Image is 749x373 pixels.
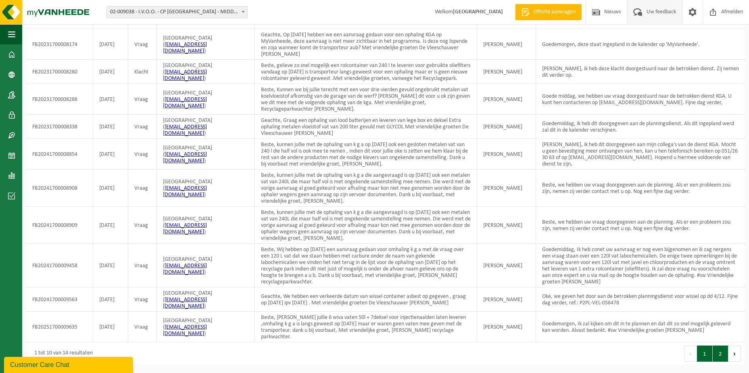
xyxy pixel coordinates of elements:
iframe: chat widget [4,355,135,373]
td: [GEOGRAPHIC_DATA] ( ) [157,170,255,207]
td: Geachte, Graag een ophaling van lood batterijen en leveren van lege box en deksel Extra ophaling ... [255,115,477,139]
td: [GEOGRAPHIC_DATA] ( ) [157,84,255,115]
td: [PERSON_NAME], ik heb dit doorgegeven aan mijn collega's van de dienst KGA. Mocht u geen bevestig... [536,139,745,170]
td: Vraag [128,84,157,115]
td: Goedemiddag, ik heb dit doorgegeven aan de planningsdienst. Als dit ingepland werd zal dit in de ... [536,115,745,139]
td: Beste, gelieve zo snel mogelijk een rolcontainer van 240 l te leveren voor gebruikte oliefilters ... [255,60,477,84]
td: [GEOGRAPHIC_DATA] ( ) [157,139,255,170]
div: 1 tot 10 van 14 resultaten [30,346,93,361]
a: [EMAIL_ADDRESS][DOMAIN_NAME] [163,42,207,54]
a: [EMAIL_ADDRESS][DOMAIN_NAME] [163,297,207,309]
td: FB20231700008338 [26,115,93,139]
td: Vraag [128,312,157,342]
td: FB20231700008280 [26,60,93,84]
td: Vraag [128,139,157,170]
td: [DATE] [93,170,128,207]
strong: [GEOGRAPHIC_DATA] [453,9,503,15]
span: 02-009038 - I.V.O.O. - CP MIDDELKERKE - MIDDELKERKE [107,6,247,18]
td: [GEOGRAPHIC_DATA] ( ) [157,287,255,312]
td: FB20241700008908 [26,170,93,207]
span: 02-009038 - I.V.O.O. - CP MIDDELKERKE - MIDDELKERKE [106,6,248,18]
td: [DATE] [93,244,128,287]
td: Beste, we hebben uw vraag doorgegeven aan de planning. Als er een probleem zou zijn, nemen zij ve... [536,170,745,207]
td: [PERSON_NAME] [477,170,536,207]
a: Offerte aanvragen [515,4,582,20]
td: Beste, kunnen jullie met de ophaling van k g a op [DATE] ook een gesloten metalen vat van 240 l d... [255,139,477,170]
button: 2 [713,346,728,362]
td: Vraag [128,244,157,287]
td: [DATE] [93,139,128,170]
a: [EMAIL_ADDRESS][DOMAIN_NAME] [163,124,207,136]
td: Vraag [128,115,157,139]
button: Previous [684,346,697,362]
td: Klacht [128,60,157,84]
td: [DATE] [93,29,128,60]
td: [PERSON_NAME] [477,29,536,60]
td: Oké, we geven het door aan de betrokken planningsdienst voor wissel op dd 4/12. Fijne dag verder,... [536,287,745,312]
td: Geachte, Op [DATE] hebben we een aanvraag gedaan voor een ophaling KGA op MyVanheede, deze aanvra... [255,29,477,60]
td: [DATE] [93,312,128,342]
span: Offerte aanvragen [532,8,578,16]
td: FB20231700008288 [26,84,93,115]
td: FB20241700008854 [26,139,93,170]
td: FB20251700009635 [26,312,93,342]
td: Vraag [128,29,157,60]
td: [DATE] [93,207,128,244]
td: [PERSON_NAME], ik heb deze klacht doorgestuurd naar de betrokken dienst. Zij nemen dit verder op. [536,60,745,84]
td: [DATE] [93,60,128,84]
td: [PERSON_NAME] [477,139,536,170]
td: Vraag [128,287,157,312]
td: Beste, Wij hebben op [DATE] een aanvraag gedaan voor omhaling k g a met de vraag over een 120 L v... [255,244,477,287]
td: Goedemorgen, Ik zal kijken om dit in te plannen en dat dit zo snel mogelijk geleverd kan worden. ... [536,312,745,342]
td: Vraag [128,207,157,244]
td: Beste, kunnen jullie met de ophaling van k g a die aangevraagd is op [DATE] ook een metalen vat v... [255,207,477,244]
a: [EMAIL_ADDRESS][DOMAIN_NAME] [163,324,207,337]
td: [PERSON_NAME] [477,115,536,139]
td: [DATE] [93,287,128,312]
td: FB20241700009458 [26,244,93,287]
a: [EMAIL_ADDRESS][DOMAIN_NAME] [163,185,207,198]
td: [PERSON_NAME] [477,207,536,244]
td: Vraag [128,170,157,207]
td: [GEOGRAPHIC_DATA] ( ) [157,115,255,139]
td: [GEOGRAPHIC_DATA] ( ) [157,312,255,342]
a: [EMAIL_ADDRESS][DOMAIN_NAME] [163,263,207,275]
td: Beste, kunnen jullie met de ophaling van k g a die aangevraagd is op [DATE] ook een metalen vat v... [255,170,477,207]
td: FB20231700008174 [26,29,93,60]
td: [GEOGRAPHIC_DATA] ( ) [157,60,255,84]
td: FB20241700008909 [26,207,93,244]
td: FB20241700009563 [26,287,93,312]
td: Goedemorgen, deze staat ingepland in de kalender op 'MyVanheede'. [536,29,745,60]
td: [GEOGRAPHIC_DATA] ( ) [157,29,255,60]
td: [DATE] [93,84,128,115]
a: [EMAIL_ADDRESS][DOMAIN_NAME] [163,69,207,82]
td: Beste, Kunnen we bij jullie terecht met een voor drie vierden gevuld ongebruikt metalen vat koelv... [255,84,477,115]
td: [DATE] [93,115,128,139]
td: Geachte, We hebben een verkeerde datum van wissel container asbest op gegeven , graag op [DATE] i... [255,287,477,312]
td: [PERSON_NAME] [477,60,536,84]
a: [EMAIL_ADDRESS][DOMAIN_NAME] [163,222,207,235]
td: [PERSON_NAME] [477,244,536,287]
a: [EMAIL_ADDRESS][DOMAIN_NAME] [163,151,207,164]
td: [PERSON_NAME] [477,312,536,342]
td: [GEOGRAPHIC_DATA] ( ) [157,207,255,244]
a: [EMAIL_ADDRESS][DOMAIN_NAME] [163,96,207,109]
td: [GEOGRAPHIC_DATA] ( ) [157,244,255,287]
button: Next [728,346,741,362]
td: Beste, we hebben uw vraag doorgegeven aan de planning. Als er een probleem zou zijn, nemen zij ve... [536,207,745,244]
td: Goedemiddag, Ik heb zonet uw aanvraag er nog even bijgenomen en ik zag nergens een vraag staan ov... [536,244,745,287]
button: 1 [697,346,713,362]
td: Beste, [PERSON_NAME] jullie 6 wiva vaten 50l + 7deksel voor injectienaalden laten leveren ,omhali... [255,312,477,342]
td: Goede middag, we hebben uw vraag doorgestuurd naar de betrokken dienst KGA. U kunt hen contactere... [536,84,745,115]
td: [PERSON_NAME] [477,287,536,312]
td: [PERSON_NAME] [477,84,536,115]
